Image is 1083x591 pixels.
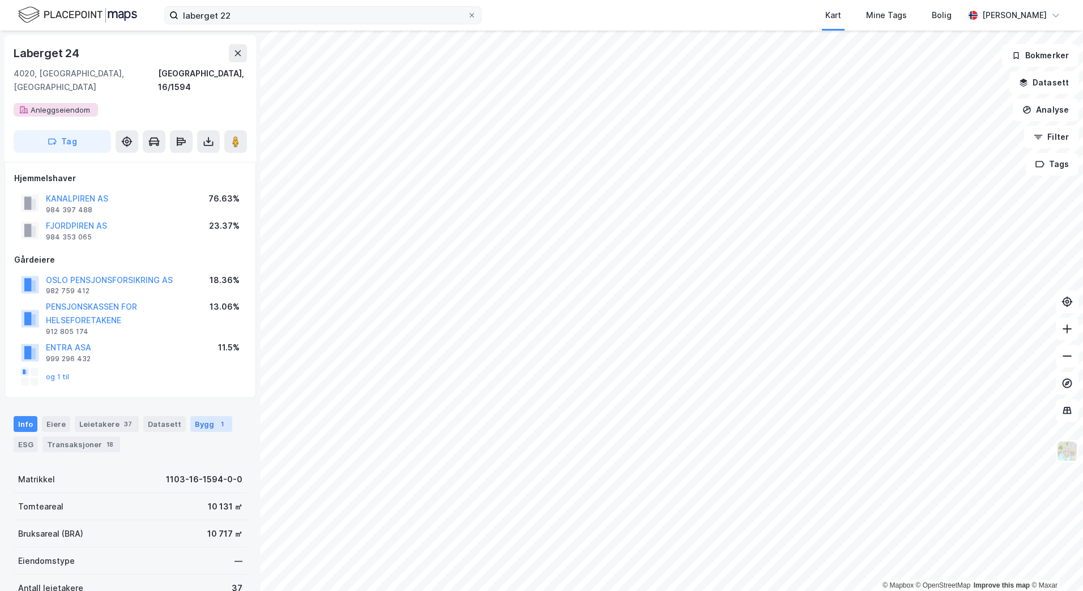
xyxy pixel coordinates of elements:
div: Tomteareal [18,500,63,513]
a: OpenStreetMap [916,581,971,589]
iframe: Chat Widget [1026,537,1083,591]
div: 10 717 ㎡ [207,527,242,541]
div: 912 805 174 [46,327,88,336]
input: Søk på adresse, matrikkel, gårdeiere, leietakere eller personer [178,7,467,24]
button: Datasett [1009,71,1078,94]
div: 1103-16-1594-0-0 [166,473,242,486]
div: 984 353 065 [46,233,92,242]
a: Mapbox [882,581,914,589]
button: Bokmerker [1002,44,1078,67]
button: Filter [1024,126,1078,148]
div: Bruksareal (BRA) [18,527,83,541]
div: Laberget 24 [14,44,82,62]
div: — [234,554,242,568]
div: Kart [825,8,841,22]
div: Matrikkel [18,473,55,486]
button: Tags [1026,153,1078,175]
button: Analyse [1013,98,1078,121]
div: 18 [104,439,116,450]
div: 10 131 ㎡ [208,500,242,513]
div: Datasett [143,416,186,432]
button: Tag [14,130,111,153]
div: [GEOGRAPHIC_DATA], 16/1594 [158,67,247,94]
div: [PERSON_NAME] [982,8,1047,22]
div: Transaksjoner [42,436,120,452]
img: logo.f888ab2527a4732fd821a326f86c7f29.svg [18,5,137,25]
div: Eiendomstype [18,554,75,568]
div: Info [14,416,37,432]
div: 984 397 488 [46,205,92,215]
div: 11.5% [218,341,240,354]
div: 76.63% [208,192,240,205]
div: Hjemmelshaver [14,172,246,185]
div: Leietakere [75,416,139,432]
div: 18.36% [210,273,240,287]
div: Mine Tags [866,8,907,22]
div: ESG [14,436,38,452]
div: Bolig [932,8,952,22]
a: Improve this map [974,581,1030,589]
img: Z [1056,440,1078,462]
div: Kontrollprogram for chat [1026,537,1083,591]
div: 4020, [GEOGRAPHIC_DATA], [GEOGRAPHIC_DATA] [14,67,158,94]
div: 37 [122,418,134,430]
div: Bygg [190,416,232,432]
div: 999 296 432 [46,354,91,363]
div: 23.37% [209,219,240,233]
div: Eiere [42,416,70,432]
div: 1 [216,418,228,430]
div: 13.06% [210,300,240,314]
div: Gårdeiere [14,253,246,267]
div: 982 759 412 [46,286,89,295]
